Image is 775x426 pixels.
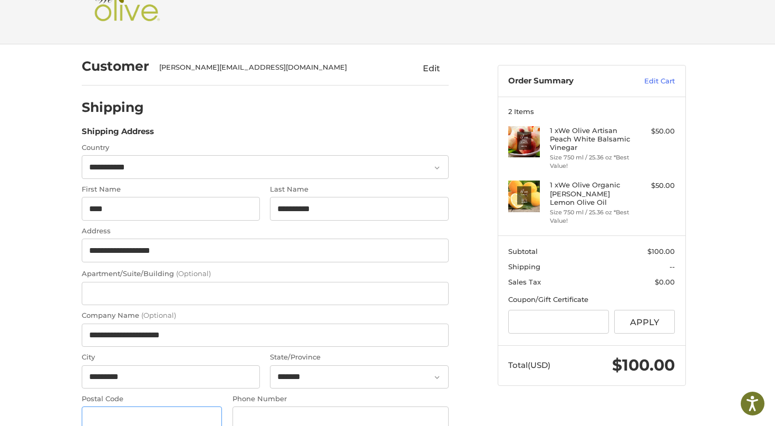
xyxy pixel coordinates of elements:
[82,394,222,404] label: Postal Code
[415,60,449,77] button: Edit
[270,184,448,195] label: Last Name
[270,352,448,363] label: State/Province
[550,153,631,171] li: Size 750 ml / 25.36 oz *Best Value!
[647,247,675,255] span: $100.00
[622,76,675,87] a: Edit Cart
[688,397,775,426] iframe: Google Customer Reviews
[15,16,119,24] p: We're away right now. Please check back later!
[612,355,675,375] span: $100.00
[82,226,449,236] label: Address
[82,99,144,116] h2: Shipping
[508,278,541,286] span: Sales Tax
[508,247,538,255] span: Subtotal
[508,107,675,116] h3: 2 Items
[159,62,394,73] div: [PERSON_NAME][EMAIL_ADDRESS][DOMAIN_NAME]
[550,126,631,152] h4: 1 x We Olive Artisan Peach White Balsamic Vinegar
[176,269,211,278] small: (Optional)
[508,360,550,370] span: Total (USD)
[82,184,260,195] label: First Name
[82,126,154,143] legend: Shipping Address
[141,311,176,319] small: (Optional)
[614,310,675,334] button: Apply
[550,181,631,206] h4: 1 x We Olive Organic [PERSON_NAME] Lemon Olive Oil
[508,295,675,305] div: Coupon/Gift Certificate
[550,208,631,225] li: Size 750 ml / 25.36 oz *Best Value!
[508,76,622,87] h3: Order Summary
[655,278,675,286] span: $0.00
[232,394,449,404] label: Phone Number
[121,14,134,26] button: Open LiveChat chat widget
[82,352,260,363] label: City
[82,310,449,321] label: Company Name
[633,126,675,137] div: $50.00
[82,58,149,74] h2: Customer
[82,269,449,279] label: Apartment/Suite/Building
[670,262,675,271] span: --
[508,310,609,334] input: Gift Certificate or Coupon Code
[633,181,675,191] div: $50.00
[82,143,449,153] label: Country
[508,262,540,271] span: Shipping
